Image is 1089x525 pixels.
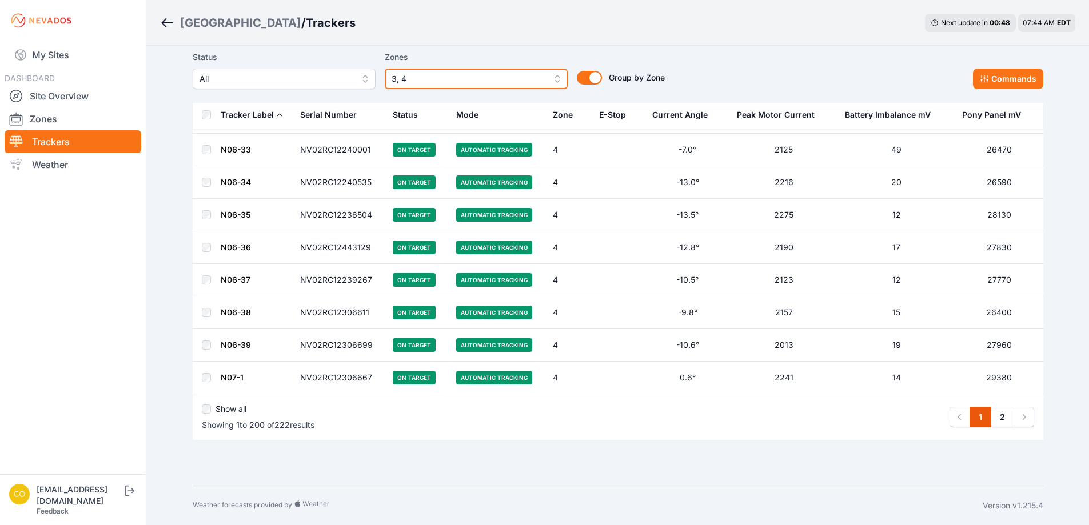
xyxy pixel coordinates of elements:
[37,507,69,515] a: Feedback
[221,372,244,382] a: N07-1
[955,166,1043,199] td: 26590
[546,329,592,362] td: 4
[393,241,436,254] span: On Target
[845,109,931,121] div: Battery Imbalance mV
[392,72,545,86] span: 3, 4
[393,101,427,129] button: Status
[990,18,1010,27] div: 00 : 48
[5,85,141,107] a: Site Overview
[609,73,665,82] span: Group by Zone
[221,340,251,350] a: N06-39
[838,362,955,394] td: 14
[456,306,532,319] span: Automatic Tracking
[962,109,1021,121] div: Pony Panel mV
[645,329,729,362] td: -10.6°
[301,15,306,31] span: /
[546,362,592,394] td: 4
[300,101,366,129] button: Serial Number
[941,18,988,27] span: Next update in
[730,296,838,329] td: 2157
[983,500,1043,511] div: Version v1.215.4
[393,175,436,189] span: On Target
[546,264,592,296] td: 4
[645,166,729,199] td: -13.0°
[737,109,815,121] div: Peak Motor Current
[293,362,386,394] td: NV02RC12306667
[652,101,717,129] button: Current Angle
[5,73,55,83] span: DASHBOARD
[5,130,141,153] a: Trackers
[730,329,838,362] td: 2013
[950,407,1034,427] nav: Pagination
[456,241,532,254] span: Automatic Tracking
[973,69,1043,89] button: Commands
[393,143,436,157] span: On Target
[955,134,1043,166] td: 26470
[456,143,532,157] span: Automatic Tracking
[393,338,436,352] span: On Target
[456,175,532,189] span: Automatic Tracking
[200,72,353,86] span: All
[221,109,274,121] div: Tracker Label
[546,134,592,166] td: 4
[5,107,141,130] a: Zones
[180,15,301,31] div: [GEOGRAPHIC_DATA]
[160,8,356,38] nav: Breadcrumb
[456,101,488,129] button: Mode
[955,199,1043,231] td: 28130
[546,166,592,199] td: 4
[456,338,532,352] span: Automatic Tracking
[221,242,251,252] a: N06-36
[37,484,122,507] div: [EMAIL_ADDRESS][DOMAIN_NAME]
[970,407,991,427] a: 1
[293,231,386,264] td: NV02RC12443129
[955,231,1043,264] td: 27830
[5,153,141,176] a: Weather
[991,407,1014,427] a: 2
[838,231,955,264] td: 17
[293,296,386,329] td: NV02RC12306611
[221,177,251,187] a: N06-34
[838,134,955,166] td: 49
[546,231,592,264] td: 4
[838,264,955,296] td: 12
[193,500,983,511] div: Weather forecasts provided by
[306,15,356,31] h3: Trackers
[193,69,376,89] button: All
[221,210,250,219] a: N06-35
[236,420,240,430] span: 1
[955,264,1043,296] td: 27770
[293,199,386,231] td: NV02RC12236504
[249,420,265,430] span: 200
[393,371,436,384] span: On Target
[193,50,376,64] label: Status
[838,329,955,362] td: 19
[1057,18,1071,27] span: EDT
[456,273,532,287] span: Automatic Tracking
[393,273,436,287] span: On Target
[962,101,1030,129] button: Pony Panel mV
[293,166,386,199] td: NV02RC12240535
[730,264,838,296] td: 2123
[221,307,251,317] a: N06-38
[385,50,568,64] label: Zones
[645,231,729,264] td: -12.8°
[652,109,708,121] div: Current Angle
[456,208,532,222] span: Automatic Tracking
[599,109,626,121] div: E-Stop
[546,199,592,231] td: 4
[221,275,250,284] a: N06-37
[1023,18,1055,27] span: 07:44 AM
[645,362,729,394] td: 0.6°
[221,145,251,154] a: N06-33
[838,296,955,329] td: 15
[202,419,314,431] p: Showing to of results
[9,11,73,30] img: Nevados
[955,329,1043,362] td: 27960
[730,362,838,394] td: 2241
[553,101,582,129] button: Zone
[393,109,418,121] div: Status
[393,208,436,222] span: On Target
[599,101,635,129] button: E-Stop
[730,231,838,264] td: 2190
